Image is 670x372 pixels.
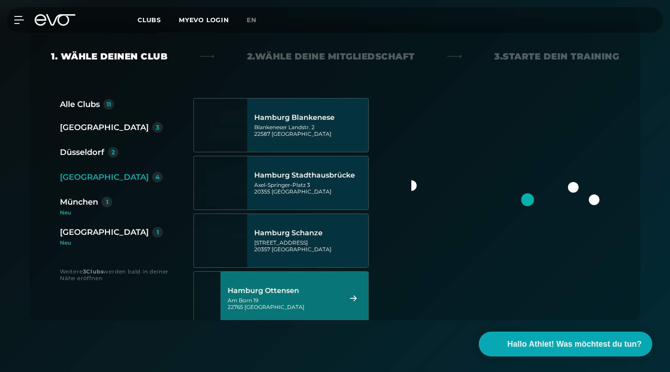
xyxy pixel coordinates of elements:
a: MYEVO LOGIN [179,16,229,24]
div: Neu [60,240,163,245]
div: Axel-Springer-Platz 3 20355 [GEOGRAPHIC_DATA] [254,182,366,195]
div: Hamburg Schanze [254,229,366,237]
div: Neu [60,210,170,215]
div: Weitere werden bald in deiner Nähe eröffnen [60,268,176,281]
div: Alle Clubs [60,98,100,111]
div: 2. Wähle deine Mitgliedschaft [247,50,415,63]
div: 1 [157,229,159,235]
a: en [247,15,267,25]
button: Hallo Athlet! Was möchtest du tun? [479,332,652,356]
div: 1. Wähle deinen Club [51,50,167,63]
div: 3 [156,124,159,131]
div: 2 [111,149,115,155]
span: Hallo Athlet! Was möchtest du tun? [507,338,642,350]
div: 1 [106,199,108,205]
div: Am Born 19 22765 [GEOGRAPHIC_DATA] [228,297,339,310]
strong: Clubs [86,268,103,275]
span: en [247,16,256,24]
strong: 3 [83,268,87,275]
div: 4 [155,174,160,180]
div: München [60,196,98,208]
div: 11 [106,101,111,107]
div: 3. Starte dein Training [494,50,619,63]
div: [GEOGRAPHIC_DATA] [60,171,149,183]
div: [STREET_ADDRESS] 20357 [GEOGRAPHIC_DATA] [254,239,366,253]
div: [GEOGRAPHIC_DATA] [60,226,149,238]
span: Clubs [138,16,161,24]
div: Blankeneser Landstr. 2 22587 [GEOGRAPHIC_DATA] [254,124,366,137]
a: Clubs [138,16,179,24]
div: Hamburg Ottensen [228,286,339,295]
div: Hamburg Blankenese [254,113,366,122]
div: Düsseldorf [60,146,104,158]
div: Hamburg Stadthausbrücke [254,171,366,180]
div: [GEOGRAPHIC_DATA] [60,121,149,134]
